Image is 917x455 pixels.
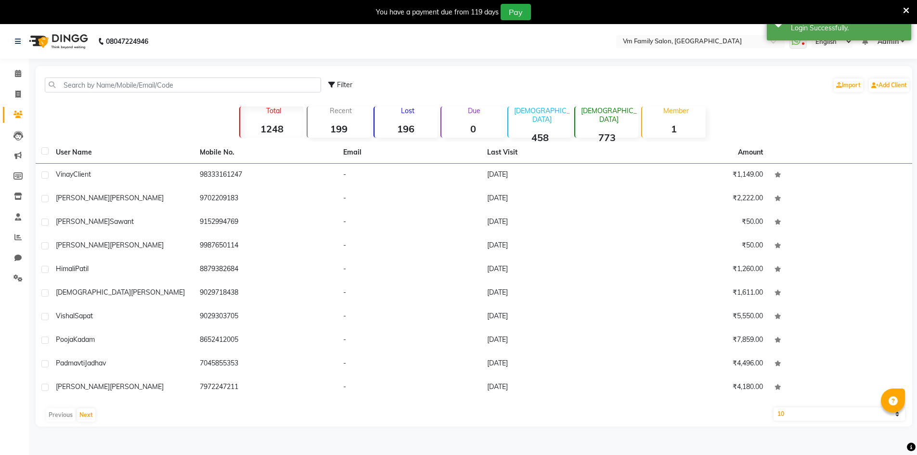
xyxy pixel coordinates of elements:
td: [DATE] [481,352,625,376]
td: 9029303705 [194,305,338,329]
td: 8879382684 [194,258,338,282]
td: - [337,305,481,329]
a: Add Client [869,78,909,92]
td: - [337,211,481,234]
span: Himali [56,264,75,273]
td: ₹5,550.00 [625,305,769,329]
td: 7972247211 [194,376,338,400]
p: Member [646,106,705,115]
span: Kadam [73,335,95,344]
span: Sawant [110,217,134,226]
span: Jadhav [85,359,106,367]
strong: 458 [508,131,571,143]
td: 9702209183 [194,187,338,211]
th: Last Visit [481,142,625,164]
span: [PERSON_NAME] [110,382,164,391]
p: [DEMOGRAPHIC_DATA] [512,106,571,124]
td: ₹1,260.00 [625,258,769,282]
th: Mobile No. [194,142,338,164]
td: - [337,352,481,376]
td: ₹4,496.00 [625,352,769,376]
td: - [337,376,481,400]
img: logo [25,28,90,55]
td: - [337,164,481,187]
td: ₹4,180.00 [625,376,769,400]
span: [PERSON_NAME] [110,241,164,249]
strong: 1248 [240,123,303,135]
span: [DEMOGRAPHIC_DATA] [56,288,131,297]
td: 9152994769 [194,211,338,234]
td: - [337,329,481,352]
strong: 0 [441,123,504,135]
div: Login Successfully. [791,23,904,33]
td: ₹1,149.00 [625,164,769,187]
span: Pooja [56,335,73,344]
td: [DATE] [481,282,625,305]
td: ₹2,222.00 [625,187,769,211]
td: [DATE] [481,258,625,282]
input: Search by Name/Mobile/Email/Code [45,78,321,92]
p: Due [443,106,504,115]
button: Next [77,408,95,422]
td: [DATE] [481,164,625,187]
strong: 199 [308,123,371,135]
a: Import [834,78,863,92]
td: [DATE] [481,211,625,234]
td: [DATE] [481,187,625,211]
td: - [337,282,481,305]
p: Lost [378,106,438,115]
td: [DATE] [481,234,625,258]
td: 8652412005 [194,329,338,352]
span: Vinay [56,170,73,179]
td: ₹50.00 [625,234,769,258]
th: Amount [732,142,769,163]
td: - [337,234,481,258]
th: Email [337,142,481,164]
td: - [337,187,481,211]
span: [PERSON_NAME] [110,194,164,202]
td: [DATE] [481,376,625,400]
td: - [337,258,481,282]
span: Filter [337,80,352,89]
span: Padmavti [56,359,85,367]
div: You have a payment due from 119 days [376,7,499,17]
span: [PERSON_NAME] [131,288,185,297]
th: User Name [50,142,194,164]
span: [PERSON_NAME] [56,217,110,226]
span: [PERSON_NAME] [56,382,110,391]
td: 98333161247 [194,164,338,187]
td: [DATE] [481,305,625,329]
p: [DEMOGRAPHIC_DATA] [579,106,638,124]
td: ₹50.00 [625,211,769,234]
td: 9987650114 [194,234,338,258]
span: Sapat [75,312,93,320]
span: vishal [56,312,75,320]
p: Recent [311,106,371,115]
span: [PERSON_NAME] [56,241,110,249]
span: Client [73,170,91,179]
span: Admin [878,37,899,47]
td: ₹1,611.00 [625,282,769,305]
td: 9029718438 [194,282,338,305]
button: Pay [501,4,531,20]
strong: 773 [575,131,638,143]
td: [DATE] [481,329,625,352]
strong: 1 [642,123,705,135]
span: Patil [75,264,89,273]
strong: 196 [375,123,438,135]
span: [PERSON_NAME] [56,194,110,202]
td: 7045855353 [194,352,338,376]
b: 08047224946 [106,28,148,55]
td: ₹7,859.00 [625,329,769,352]
p: Total [244,106,303,115]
